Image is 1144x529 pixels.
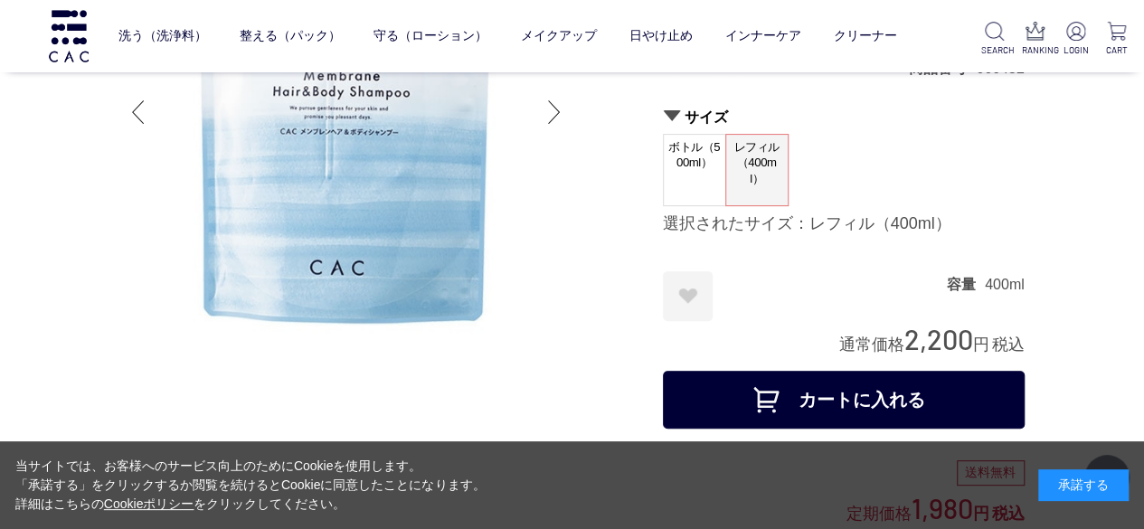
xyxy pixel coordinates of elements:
[15,457,486,514] div: 当サイトでは、お客様へのサービス向上のためにCookieを使用します。 「承諾する」をクリックするか閲覧を続けるとCookieに同意したことになります。 詳細はこちらの をクリックしてください。
[1038,469,1129,501] div: 承諾する
[520,14,596,59] a: メイクアップ
[104,496,194,511] a: Cookieポリシー
[663,213,1025,235] div: 選択されたサイズ：レフィル（400ml）
[373,14,487,59] a: 守る（ローション）
[629,14,692,59] a: 日やけ止め
[1063,22,1089,57] a: LOGIN
[839,335,904,354] span: 通常価格
[1103,22,1130,57] a: CART
[118,14,207,59] a: 洗う（洗浄料）
[833,14,896,59] a: クリーナー
[663,371,1025,429] button: カートに入れる
[663,108,1025,127] h2: サイズ
[1063,43,1089,57] p: LOGIN
[724,14,800,59] a: インナーケア
[904,322,973,355] span: 2,200
[1022,43,1048,57] p: RANKING
[726,135,788,192] span: レフィル（400ml）
[985,275,1025,294] dd: 400ml
[46,10,91,61] img: logo
[240,14,341,59] a: 整える（パック）
[981,22,1007,57] a: SEARCH
[992,335,1025,354] span: 税込
[973,335,989,354] span: 円
[947,275,985,294] dt: 容量
[1103,43,1130,57] p: CART
[1022,22,1048,57] a: RANKING
[981,43,1007,57] p: SEARCH
[664,135,725,186] span: ボトル（500ml）
[663,271,713,321] a: お気に入りに登録する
